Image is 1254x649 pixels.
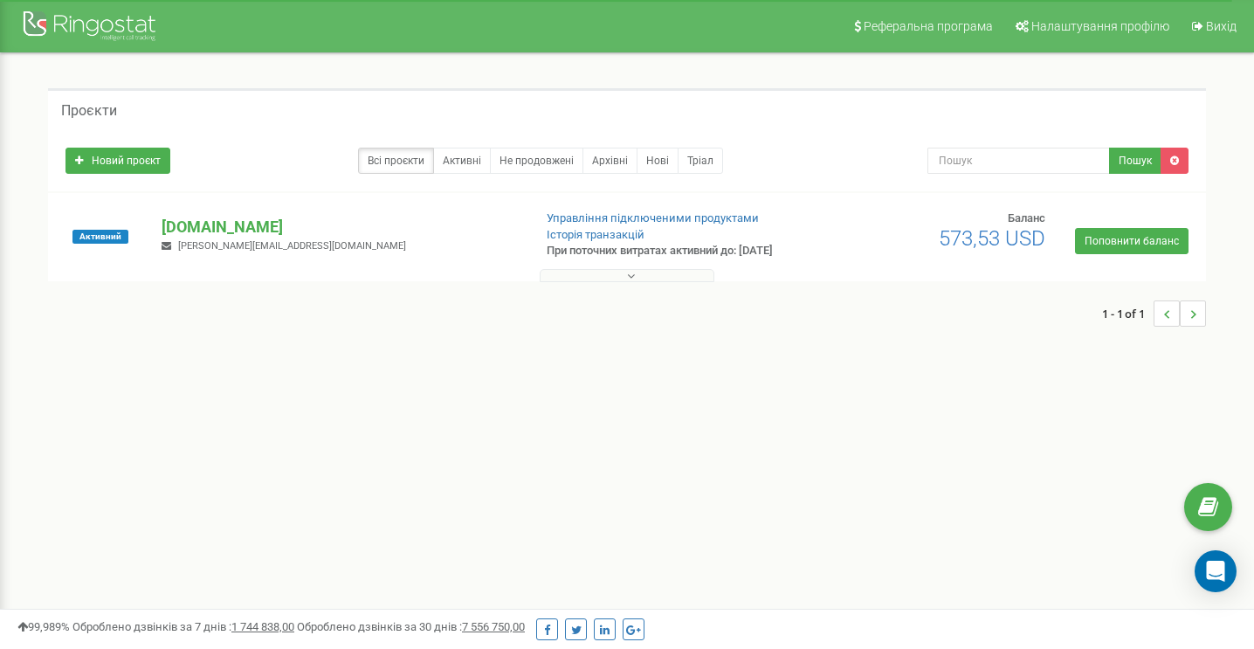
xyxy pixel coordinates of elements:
span: 573,53 USD [939,226,1045,251]
input: Пошук [927,148,1110,174]
a: Нові [637,148,679,174]
h5: Проєкти [61,103,117,119]
a: Всі проєкти [358,148,434,174]
span: Баланс [1008,211,1045,224]
a: Поповнити баланс [1075,228,1189,254]
a: Архівні [582,148,637,174]
u: 7 556 750,00 [462,620,525,633]
u: 1 744 838,00 [231,620,294,633]
a: Активні [433,148,491,174]
p: При поточних витратах активний до: [DATE] [547,243,808,259]
a: Новий проєкт [65,148,170,174]
button: Пошук [1109,148,1161,174]
span: 99,989% [17,620,70,633]
nav: ... [1102,283,1206,344]
span: Вихід [1206,19,1237,33]
p: [DOMAIN_NAME] [162,216,519,238]
a: Тріал [678,148,723,174]
span: Активний [72,230,128,244]
span: Реферальна програма [864,19,993,33]
a: Управління підключеними продуктами [547,211,759,224]
a: Не продовжені [490,148,583,174]
span: Налаштування профілю [1031,19,1169,33]
span: Оброблено дзвінків за 7 днів : [72,620,294,633]
div: Open Intercom Messenger [1195,550,1237,592]
span: Оброблено дзвінків за 30 днів : [297,620,525,633]
span: 1 - 1 of 1 [1102,300,1154,327]
span: [PERSON_NAME][EMAIL_ADDRESS][DOMAIN_NAME] [178,240,406,252]
a: Історія транзакцій [547,228,644,241]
